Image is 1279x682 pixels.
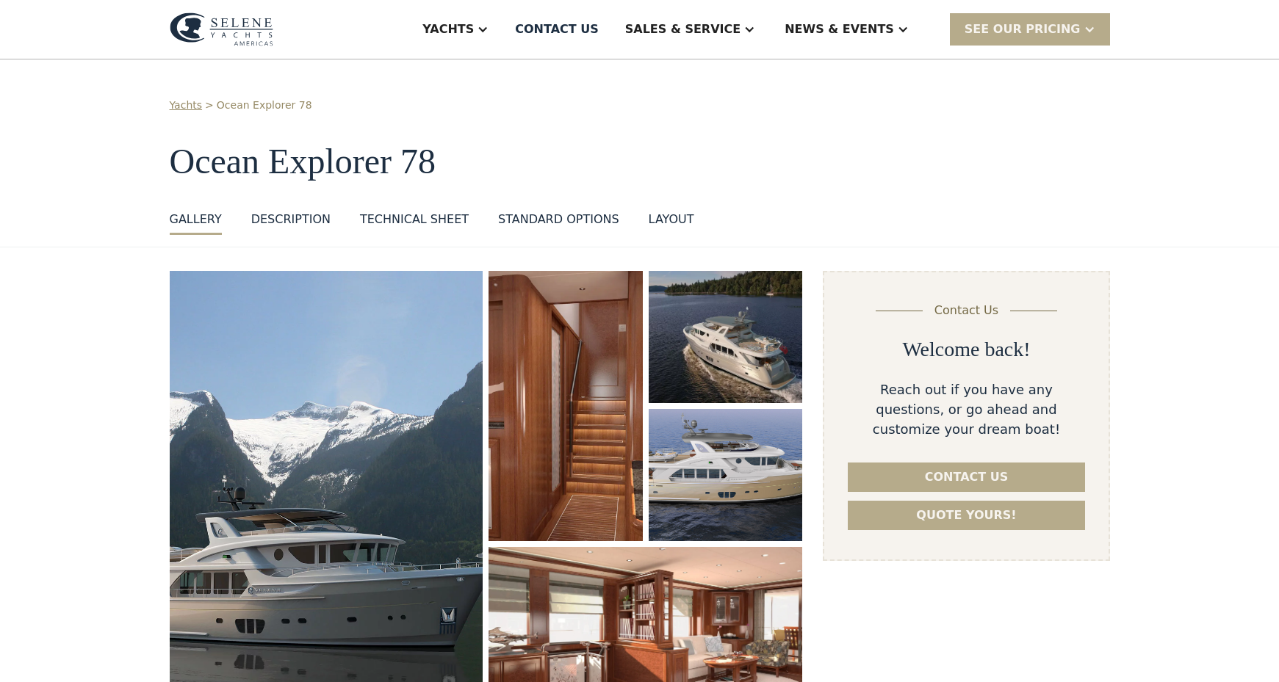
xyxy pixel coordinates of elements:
a: open lightbox [649,271,803,403]
div: Contact US [515,21,599,38]
div: GALLERY [170,211,222,228]
a: Yachts [170,98,203,113]
a: Quote yours! [848,501,1084,530]
div: layout [649,211,694,228]
a: Technical sheet [360,211,469,235]
div: standard options [498,211,619,228]
div: Technical sheet [360,211,469,228]
div: Contact Us [934,302,998,319]
a: layout [649,211,694,235]
h1: Ocean Explorer 78 [170,142,1110,181]
a: DESCRIPTION [251,211,331,235]
div: DESCRIPTION [251,211,331,228]
a: standard options [498,211,619,235]
a: Ocean Explorer 78 [217,98,312,113]
a: open lightbox [649,409,803,541]
img: logo [170,12,273,46]
a: open lightbox [489,271,642,541]
h2: Welcome back! [902,337,1030,362]
div: Sales & Service [625,21,741,38]
div: Yachts [422,21,474,38]
div: > [205,98,214,113]
a: GALLERY [170,211,222,235]
a: Contact us [848,462,1084,492]
div: SEE Our Pricing [965,21,1081,38]
div: Reach out if you have any questions, or go ahead and customize your dream boat! [848,380,1084,439]
div: News & EVENTS [785,21,894,38]
div: SEE Our Pricing [950,13,1110,45]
